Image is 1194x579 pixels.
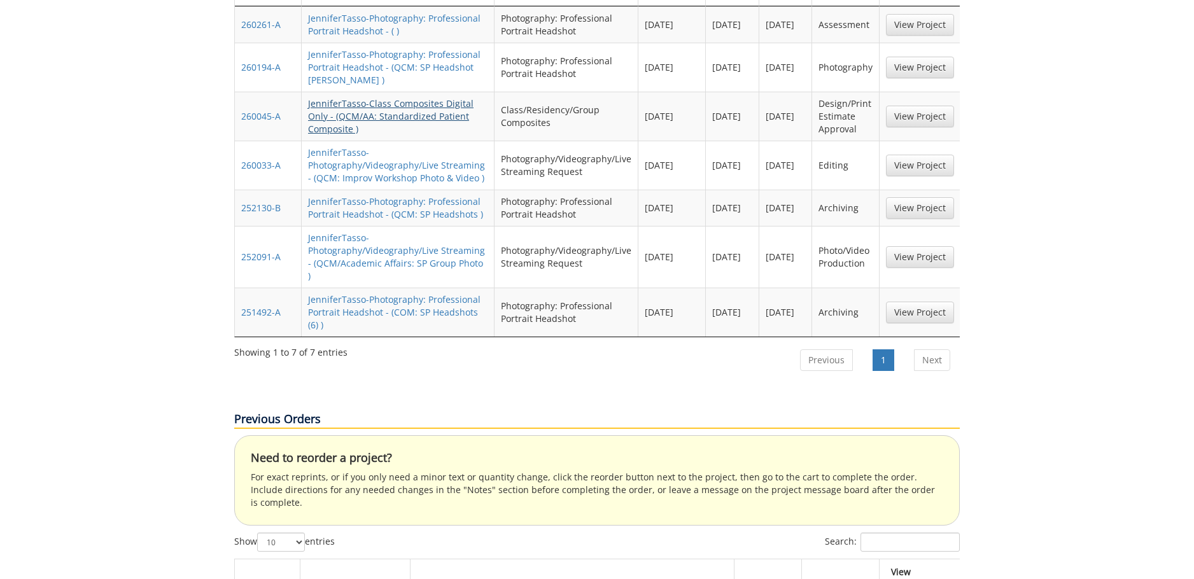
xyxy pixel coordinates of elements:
[241,306,281,318] a: 251492-A
[886,302,954,323] a: View Project
[886,197,954,219] a: View Project
[706,92,759,141] td: [DATE]
[638,190,706,226] td: [DATE]
[706,288,759,337] td: [DATE]
[812,141,880,190] td: Editing
[886,155,954,176] a: View Project
[241,202,281,214] a: 252130-B
[308,146,485,184] a: JenniferTasso-Photography/Videography/Live Streaming - (QCM: Improv Workshop Photo & Video )
[234,411,960,429] p: Previous Orders
[495,288,638,337] td: Photography: Professional Portrait Headshot
[886,14,954,36] a: View Project
[759,6,812,43] td: [DATE]
[638,43,706,92] td: [DATE]
[860,533,960,552] input: Search:
[914,349,950,371] a: Next
[234,533,335,552] label: Show entries
[812,226,880,288] td: Photo/Video Production
[638,6,706,43] td: [DATE]
[759,43,812,92] td: [DATE]
[495,141,638,190] td: Photography/Videography/Live Streaming Request
[308,12,481,37] a: JenniferTasso-Photography: Professional Portrait Headshot - ( )
[638,141,706,190] td: [DATE]
[241,18,281,31] a: 260261-A
[241,251,281,263] a: 252091-A
[759,190,812,226] td: [DATE]
[308,195,483,220] a: JenniferTasso-Photography: Professional Portrait Headshot - (QCM: SP Headshots )
[825,533,960,552] label: Search:
[812,92,880,141] td: Design/Print Estimate Approval
[706,6,759,43] td: [DATE]
[241,110,281,122] a: 260045-A
[257,533,305,552] select: Showentries
[495,43,638,92] td: Photography: Professional Portrait Headshot
[308,97,474,135] a: JenniferTasso-Class Composites Digital Only - (QCM/AA: Standardized Patient Composite )
[638,92,706,141] td: [DATE]
[759,226,812,288] td: [DATE]
[873,349,894,371] a: 1
[495,226,638,288] td: Photography/Videography/Live Streaming Request
[638,288,706,337] td: [DATE]
[251,452,943,464] h4: Need to reorder a project?
[495,190,638,226] td: Photography: Professional Portrait Headshot
[706,43,759,92] td: [DATE]
[886,246,954,268] a: View Project
[886,106,954,127] a: View Project
[706,141,759,190] td: [DATE]
[706,226,759,288] td: [DATE]
[706,190,759,226] td: [DATE]
[495,92,638,141] td: Class/Residency/Group Composites
[495,6,638,43] td: Photography: Professional Portrait Headshot
[251,471,943,509] p: For exact reprints, or if you only need a minor text or quantity change, click the reorder button...
[886,57,954,78] a: View Project
[241,159,281,171] a: 260033-A
[308,48,481,86] a: JenniferTasso-Photography: Professional Portrait Headshot - (QCM: SP Headshot [PERSON_NAME] )
[308,293,481,331] a: JenniferTasso-Photography: Professional Portrait Headshot - (COM: SP Headshots (6) )
[759,288,812,337] td: [DATE]
[812,288,880,337] td: Archiving
[812,43,880,92] td: Photography
[759,92,812,141] td: [DATE]
[308,232,485,282] a: JenniferTasso-Photography/Videography/Live Streaming - (QCM/Academic Affairs: SP Group Photo )
[800,349,853,371] a: Previous
[812,6,880,43] td: Assessment
[812,190,880,226] td: Archiving
[234,341,348,359] div: Showing 1 to 7 of 7 entries
[241,61,281,73] a: 260194-A
[759,141,812,190] td: [DATE]
[638,226,706,288] td: [DATE]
